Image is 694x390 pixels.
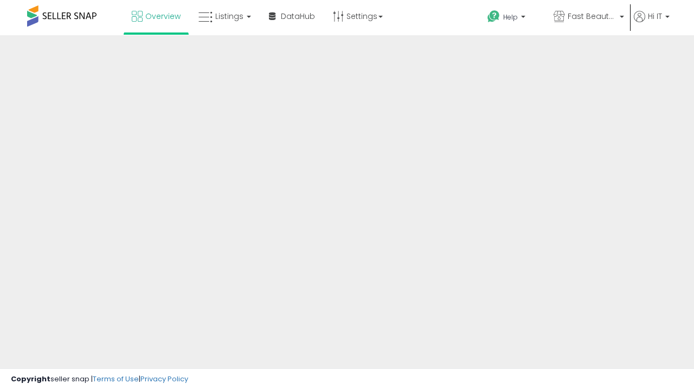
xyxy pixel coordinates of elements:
[479,2,544,35] a: Help
[11,374,50,384] strong: Copyright
[140,374,188,384] a: Privacy Policy
[145,11,181,22] span: Overview
[281,11,315,22] span: DataHub
[568,11,616,22] span: Fast Beauty ([GEOGRAPHIC_DATA])
[215,11,243,22] span: Listings
[634,11,670,35] a: Hi IT
[503,12,518,22] span: Help
[93,374,139,384] a: Terms of Use
[487,10,500,23] i: Get Help
[11,374,188,385] div: seller snap | |
[648,11,662,22] span: Hi IT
